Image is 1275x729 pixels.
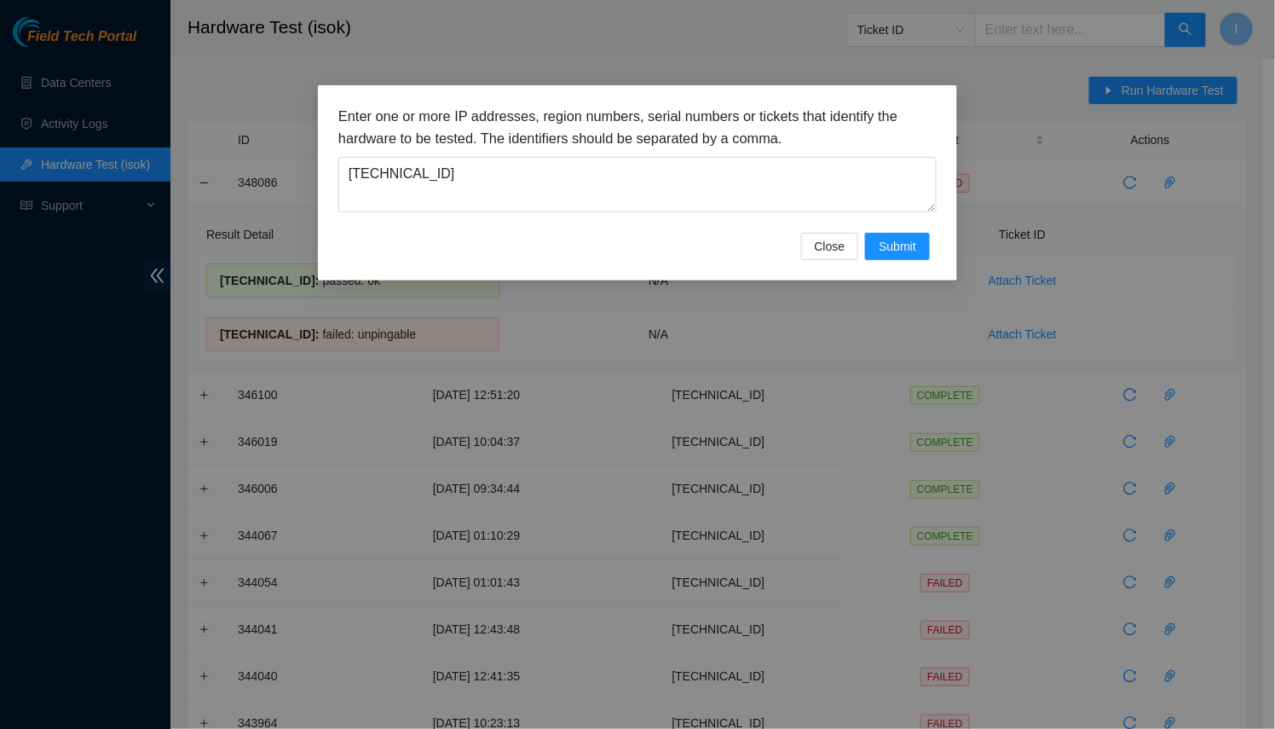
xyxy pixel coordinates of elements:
button: Submit [865,233,930,260]
button: Close [801,233,859,260]
textarea: [TECHNICAL_ID] [338,157,937,212]
span: Close [815,237,845,256]
h3: Enter one or more IP addresses, region numbers, serial numbers or tickets that identify the hardw... [338,106,937,149]
span: Submit [879,237,916,256]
